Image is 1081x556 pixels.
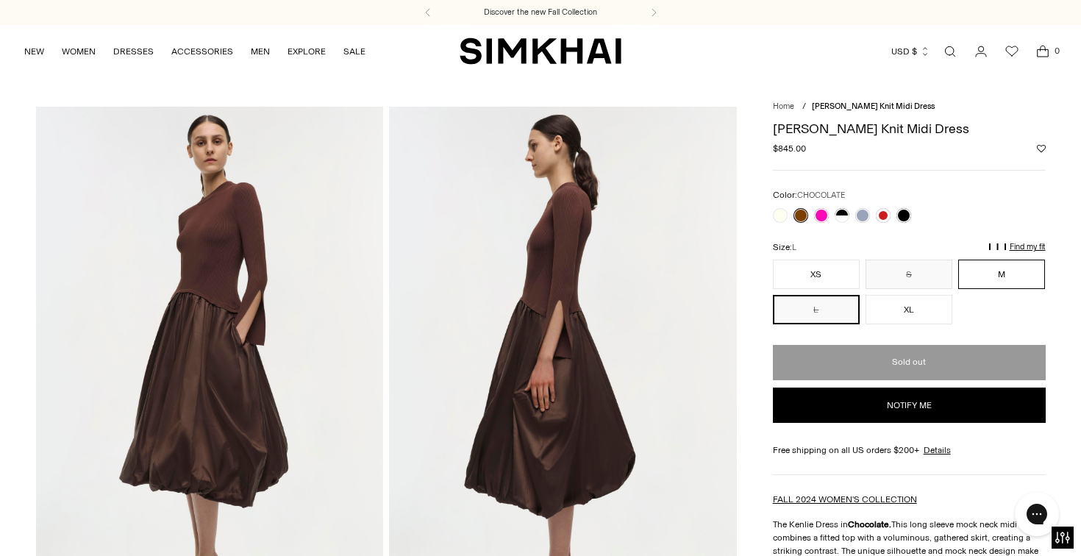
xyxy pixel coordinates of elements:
a: DRESSES [113,35,154,68]
a: Open cart modal [1028,37,1057,66]
a: ACCESSORIES [171,35,233,68]
a: Details [924,443,951,457]
strong: Chocolate. [848,519,891,530]
button: Add to Wishlist [1037,144,1046,153]
nav: breadcrumbs [773,101,1046,113]
a: SIMKHAI [460,37,621,65]
button: S [866,260,952,289]
label: Color: [773,188,845,202]
span: 0 [1050,44,1063,57]
span: CHOCOLATE [797,190,845,200]
button: Notify me [773,388,1046,423]
a: FALL 2024 WOMEN'S COLLECTION [773,494,917,505]
button: L [773,295,860,324]
button: XL [866,295,952,324]
a: Wishlist [997,37,1027,66]
h1: [PERSON_NAME] Knit Midi Dress [773,122,1046,135]
button: M [958,260,1045,289]
a: WOMEN [62,35,96,68]
a: MEN [251,35,270,68]
button: USD $ [891,35,930,68]
a: SALE [343,35,365,68]
a: NEW [24,35,44,68]
a: Go to the account page [966,37,996,66]
label: Size: [773,240,796,254]
button: XS [773,260,860,289]
span: $845.00 [773,142,806,155]
a: Open search modal [935,37,965,66]
div: Free shipping on all US orders $200+ [773,443,1046,457]
a: Home [773,101,794,111]
span: [PERSON_NAME] Knit Midi Dress [812,101,935,111]
iframe: Gorgias live chat messenger [1007,487,1066,541]
span: L [792,243,796,252]
a: EXPLORE [288,35,326,68]
div: / [802,101,806,113]
a: Discover the new Fall Collection [484,7,597,18]
iframe: Sign Up via Text for Offers [12,500,148,544]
